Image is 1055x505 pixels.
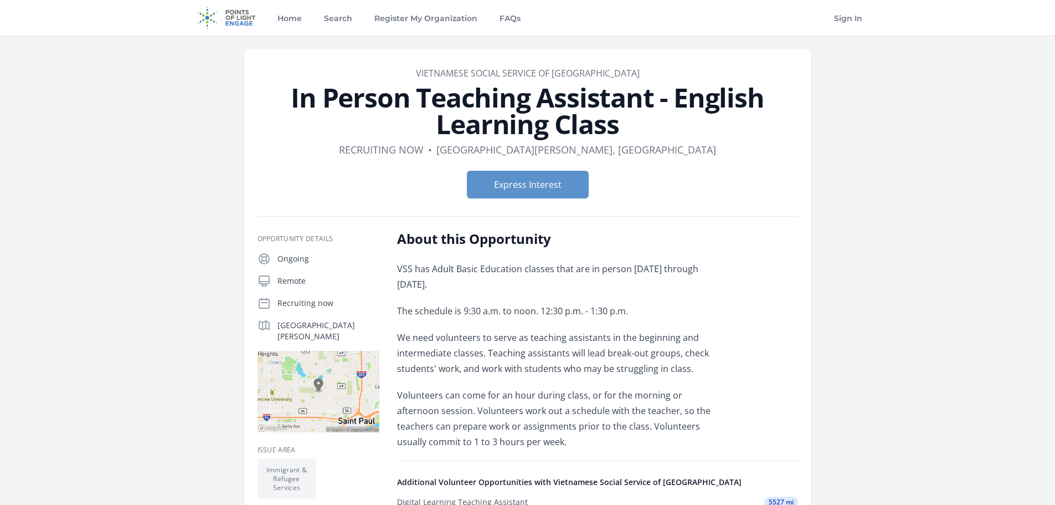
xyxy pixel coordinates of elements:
h2: About this Opportunity [397,230,721,248]
p: We need volunteers to serve as teaching assistants in the beginning and intermediate classes. Tea... [397,330,721,376]
h4: Additional Volunteer Opportunities with Vietnamese Social Service of [GEOGRAPHIC_DATA] [397,477,798,488]
p: Volunteers can come for an hour during class, or for the morning or afternoon session. Volunteers... [397,387,721,450]
div: • [428,142,432,157]
h1: In Person Teaching Assistant - English Learning Class [258,84,798,137]
h3: Opportunity Details [258,234,379,243]
button: Express Interest [467,171,589,198]
dd: [GEOGRAPHIC_DATA][PERSON_NAME], [GEOGRAPHIC_DATA] [436,142,716,157]
img: Map [258,351,379,432]
li: Immigrant & Refugee Services [258,459,316,499]
p: The schedule is 9:30 a.m. to noon. 12:30 p.m. - 1:30 p.m. [397,303,721,319]
h3: Issue area [258,446,379,455]
a: Vietnamese Social Service of [GEOGRAPHIC_DATA] [416,67,640,79]
p: Remote [277,276,379,287]
p: [GEOGRAPHIC_DATA][PERSON_NAME] [277,320,379,342]
p: Recruiting now [277,298,379,309]
p: Ongoing [277,253,379,264]
dd: Recruiting now [339,142,424,157]
p: VSS has Adult Basic Education classes that are in person [DATE] through [DATE]. [397,261,721,292]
